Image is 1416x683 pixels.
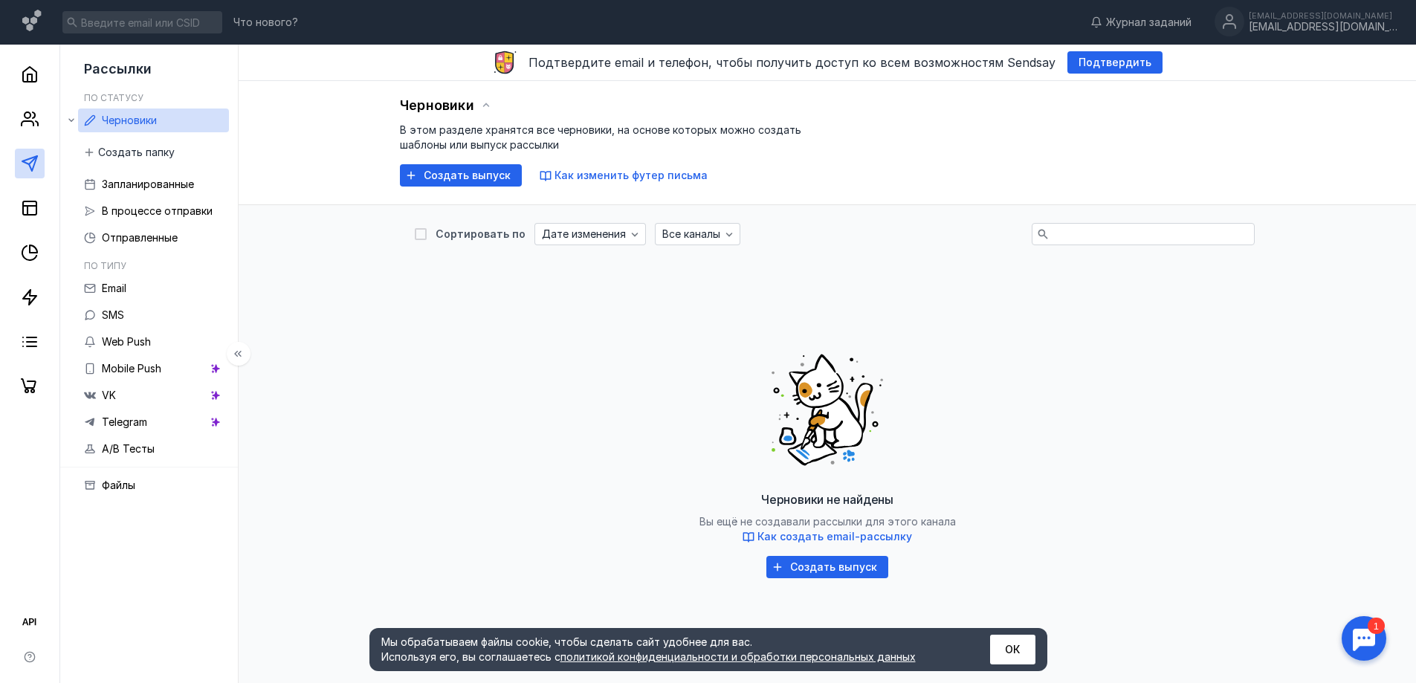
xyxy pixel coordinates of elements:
button: Как изменить футер письма [540,168,708,183]
span: SMS [102,308,124,321]
span: Вы ещё не создавали рассылки для этого канала [699,515,956,544]
a: Черновики [78,109,229,132]
a: политикой конфиденциальности и обработки персональных данных [560,650,916,663]
a: Web Push [78,330,229,354]
a: Журнал заданий [1083,15,1199,30]
div: 1 [33,9,51,25]
button: Создать папку [78,141,182,164]
span: Как создать email-рассылку [757,530,912,543]
span: В этом разделе хранятся все черновики, на основе которых можно создать шаблоны или выпуск рассылки [400,123,801,151]
button: Дате изменения [534,223,646,245]
button: ОК [990,635,1035,664]
span: Черновики [400,97,474,113]
a: Файлы [78,473,229,497]
h5: По типу [84,260,126,271]
span: Подтвердите email и телефон, чтобы получить доступ ко всем возможностям Sendsay [528,55,1055,70]
a: В процессе отправки [78,199,229,223]
span: Все каналы [662,228,720,241]
button: Создать выпуск [400,164,522,187]
span: Что нового? [233,17,298,27]
button: Как создать email-рассылку [743,529,912,544]
button: Подтвердить [1067,51,1163,74]
button: Создать выпуск [766,556,888,578]
span: Создать выпуск [424,169,511,182]
span: Как изменить футер письма [555,169,708,181]
a: Telegram [78,410,229,434]
div: Сортировать по [436,229,526,239]
span: Подтвердить [1079,56,1151,69]
span: Запланированные [102,178,194,190]
a: A/B Тесты [78,437,229,461]
span: Создать выпуск [790,561,877,574]
a: SMS [78,303,229,327]
a: VK [78,383,229,407]
span: Рассылки [84,61,152,77]
span: Создать папку [98,146,175,159]
div: Мы обрабатываем файлы cookie, чтобы сделать сайт удобнее для вас. Используя его, вы соглашаетесь c [381,635,954,664]
div: [EMAIL_ADDRESS][DOMAIN_NAME] [1249,21,1397,33]
a: Отправленные [78,226,229,250]
div: [EMAIL_ADDRESS][DOMAIN_NAME] [1249,11,1397,20]
a: Mobile Push [78,357,229,381]
span: Telegram [102,415,147,428]
button: Все каналы [655,223,740,245]
span: Email [102,282,126,294]
span: Web Push [102,335,151,348]
a: Email [78,276,229,300]
span: В процессе отправки [102,204,213,217]
h5: По статусу [84,92,143,103]
span: Файлы [102,479,135,491]
input: Введите email или CSID [62,11,222,33]
a: Что нового? [226,17,305,27]
span: Дате изменения [542,228,626,241]
span: VK [102,389,116,401]
span: Черновики не найдены [761,492,893,507]
span: Журнал заданий [1106,15,1192,30]
span: A/B Тесты [102,442,155,455]
span: Черновики [102,114,157,126]
span: Отправленные [102,231,178,244]
a: Запланированные [78,172,229,196]
span: Mobile Push [102,362,161,375]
